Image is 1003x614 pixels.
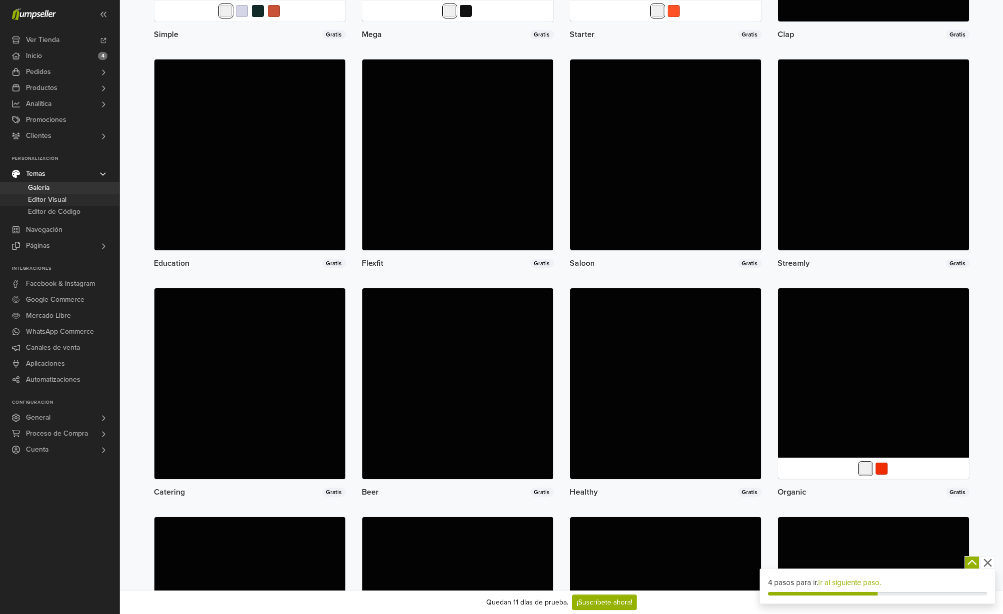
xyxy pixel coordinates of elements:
button: Ruby [268,5,280,17]
span: Simple [154,30,178,38]
span: Inicio [26,48,42,64]
span: Gratis [738,488,761,497]
p: Configuración [12,400,119,406]
span: Canales de venta [26,340,80,356]
span: Editor de Código [28,206,80,218]
a: ¡Suscríbete ahora! [572,595,637,610]
a: Ir al siguiente paso. [818,578,881,587]
span: Gratis [322,259,345,268]
span: Education [154,259,189,267]
span: Gratis [738,259,761,268]
button: Light [236,5,248,17]
span: Organic [778,488,806,496]
span: Automatizaciones [26,372,80,388]
span: Aplicaciones [26,356,65,372]
span: Clientes [26,128,51,144]
button: Default [220,5,232,17]
div: 4 pasos para ir. [768,577,987,589]
span: Facebook & Instagram [26,276,95,292]
span: WhatsApp Commerce [26,324,94,340]
span: Analítica [26,96,51,112]
button: Ember [668,5,680,17]
span: 4 [98,52,107,60]
button: Default [444,5,456,17]
span: Cuenta [26,442,48,458]
span: Editor Visual [28,194,66,206]
span: Navegación [26,222,62,238]
button: Dark [460,5,472,17]
span: Productos [26,80,57,96]
p: Integraciones [12,266,119,272]
span: Temas [26,166,45,182]
span: General [26,410,50,426]
span: Gratis [530,30,553,39]
span: Flexfit [362,259,383,267]
span: Healthy [570,488,598,496]
span: Streamly [778,259,810,267]
span: Clap [778,30,794,38]
button: Default [652,5,664,17]
span: Gratis [322,488,345,497]
span: Proceso de Compra [26,426,88,442]
span: Gratis [946,259,969,268]
span: Gratis [946,30,969,39]
button: Digital [876,463,888,475]
span: Gratis [946,488,969,497]
span: Google Commerce [26,292,84,308]
button: Default [860,463,872,475]
p: Personalización [12,156,119,162]
div: Quedan 11 días de prueba. [486,597,568,608]
span: Starter [570,30,595,38]
span: Páginas [26,238,50,254]
span: Gratis [322,30,345,39]
span: Pedidos [26,64,51,80]
span: Catering [154,488,185,496]
span: Saloon [570,259,595,267]
span: Beer [362,488,379,496]
span: Gratis [738,30,761,39]
span: Mercado Libre [26,308,71,324]
span: Galería [28,182,49,194]
span: Ver Tienda [26,32,59,48]
span: Promociones [26,112,66,128]
span: Gratis [530,488,553,497]
span: Mega [362,30,382,38]
span: Gratis [530,259,553,268]
button: Green [252,5,264,17]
